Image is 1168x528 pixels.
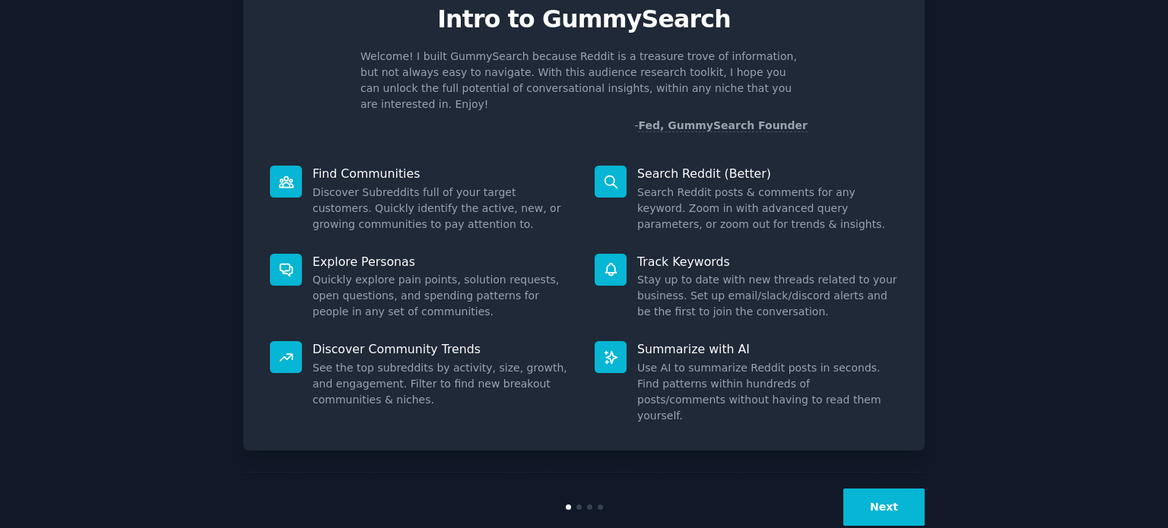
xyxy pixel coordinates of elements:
[843,488,925,526] button: Next
[634,118,808,134] div: -
[259,6,909,33] p: Intro to GummySearch
[638,119,808,132] a: Fed, GummySearch Founder
[313,341,573,357] p: Discover Community Trends
[637,341,898,357] p: Summarize with AI
[313,166,573,182] p: Find Communities
[637,360,898,424] dd: Use AI to summarize Reddit posts in seconds. Find patterns within hundreds of posts/comments with...
[313,254,573,270] p: Explore Personas
[313,272,573,320] dd: Quickly explore pain points, solution requests, open questions, and spending patterns for people ...
[637,166,898,182] p: Search Reddit (Better)
[313,360,573,408] dd: See the top subreddits by activity, size, growth, and engagement. Filter to find new breakout com...
[637,254,898,270] p: Track Keywords
[637,272,898,320] dd: Stay up to date with new threads related to your business. Set up email/slack/discord alerts and ...
[313,185,573,232] dd: Discover Subreddits full of your target customers. Quickly identify the active, new, or growing c...
[637,185,898,232] dd: Search Reddit posts & comments for any keyword. Zoom in with advanced query parameters, or zoom o...
[360,49,808,112] p: Welcome! I built GummySearch because Reddit is a treasure trove of information, but not always ea...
